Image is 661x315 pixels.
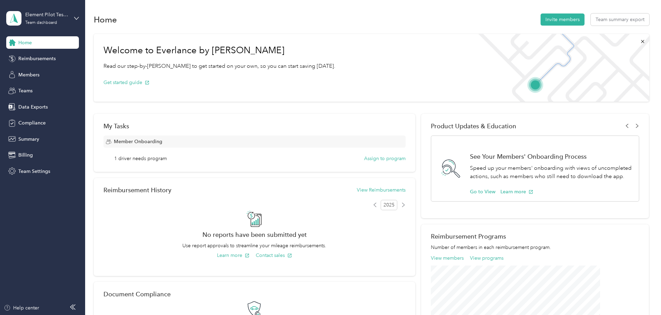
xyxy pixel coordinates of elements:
[256,252,292,259] button: Contact sales
[500,188,533,195] button: Learn more
[541,13,585,26] button: Invite members
[470,164,632,181] p: Speed up your members' onboarding with views of uncompleted actions, such as members who still ne...
[103,79,150,86] button: Get started guide
[103,186,171,194] h2: Reimbursement History
[431,233,639,240] h2: Reimbursement Programs
[18,119,46,127] span: Compliance
[622,276,661,315] iframe: Everlance-gr Chat Button Frame
[103,290,171,298] h2: Document Compliance
[103,242,406,249] p: Use report approvals to streamline your mileage reimbursements.
[470,153,632,160] h1: See Your Members' Onboarding Process
[25,11,69,18] div: Element Pilot Test Team
[217,252,250,259] button: Learn more
[103,122,406,130] div: My Tasks
[381,200,397,210] span: 2025
[4,304,39,312] button: Help center
[18,103,48,111] span: Data Exports
[103,62,335,71] p: Read our step-by-[PERSON_NAME] to get started on your own, so you can start saving [DATE].
[471,34,649,102] img: Welcome to everlance
[470,254,504,262] button: View programs
[357,186,406,194] button: View Reimbursements
[18,136,39,143] span: Summary
[103,231,406,238] h2: No reports have been submitted yet
[431,254,464,262] button: View members
[470,188,496,195] button: Go to View
[94,16,117,23] h1: Home
[18,71,39,78] span: Members
[18,87,33,94] span: Teams
[364,155,406,162] button: Assign to program
[25,21,57,25] div: Team dashboard
[103,45,335,56] h1: Welcome to Everlance by [PERSON_NAME]
[18,151,33,159] span: Billing
[431,122,516,130] span: Product Updates & Education
[114,155,167,162] span: 1 driver needs program
[431,244,639,251] p: Number of members in each reimbursement program.
[18,168,50,175] span: Team Settings
[591,13,649,26] button: Team summary export
[18,39,32,46] span: Home
[114,138,162,145] span: Member Onboarding
[18,55,56,62] span: Reimbursements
